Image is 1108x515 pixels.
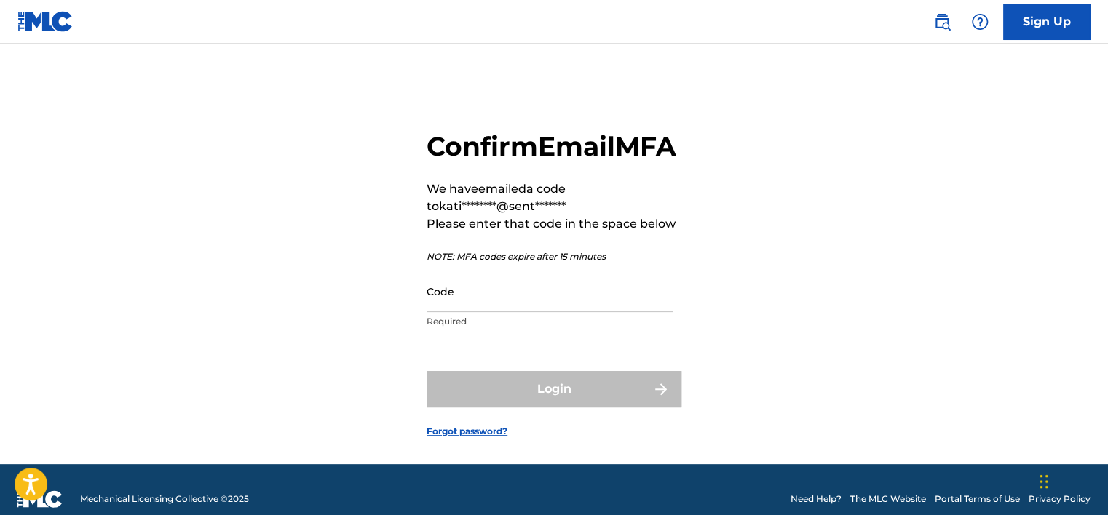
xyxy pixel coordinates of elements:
a: Public Search [927,7,957,36]
p: Please enter that code in the space below [427,215,681,233]
a: The MLC Website [850,492,926,506]
img: MLC Logo [17,11,74,32]
div: Drag [1040,460,1048,503]
h2: Confirm Email MFA [427,130,681,163]
span: Mechanical Licensing Collective © 2025 [80,492,249,506]
img: help [971,13,989,31]
a: Forgot password? [427,425,507,438]
p: NOTE: MFA codes expire after 15 minutes [427,250,681,263]
a: Privacy Policy [1029,492,1091,506]
a: Sign Up [1003,4,1091,40]
img: logo [17,490,63,508]
p: Required [427,315,673,328]
div: Help [965,7,994,36]
a: Portal Terms of Use [935,492,1020,506]
img: search [933,13,951,31]
iframe: Chat Widget [1035,445,1108,515]
a: Need Help? [791,492,842,506]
